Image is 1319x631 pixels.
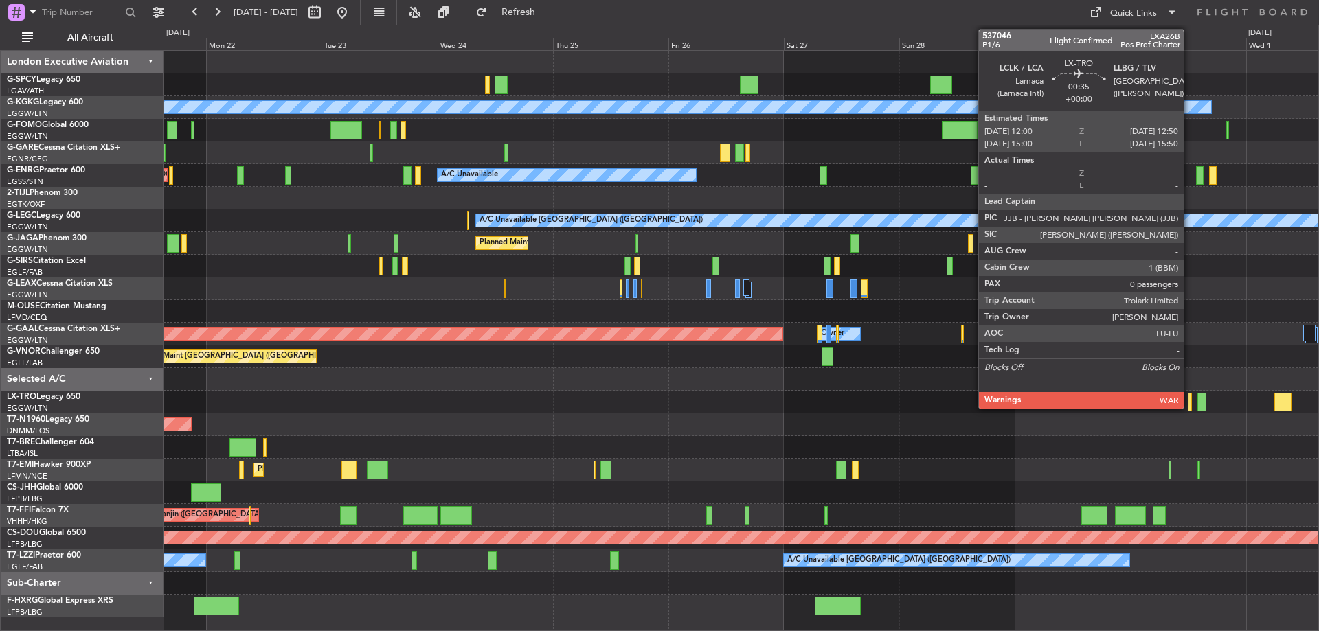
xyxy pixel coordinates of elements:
span: T7-FFI [7,506,31,514]
a: G-SIRSCitation Excel [7,257,86,265]
span: G-LEGC [7,211,36,220]
a: VHHH/HKG [7,516,47,527]
span: G-GARE [7,144,38,152]
span: G-VNOR [7,347,41,356]
a: G-ENRGPraetor 600 [7,166,85,174]
a: LTBA/ISL [7,448,38,459]
a: T7-BREChallenger 604 [7,438,94,446]
div: Mon 22 [206,38,322,50]
a: EGGW/LTN [7,244,48,255]
a: EGSS/STN [7,176,43,187]
div: [DATE] [1248,27,1272,39]
a: G-SPCYLegacy 650 [7,76,80,84]
span: F-HXRG [7,597,38,605]
a: DNMM/LOS [7,426,49,436]
span: T7-N1960 [7,415,45,424]
a: G-LEGCLegacy 600 [7,211,80,220]
div: A/C Unavailable [441,165,498,185]
a: EGGW/LTN [7,403,48,413]
a: EGGW/LTN [7,290,48,300]
span: [DATE] - [DATE] [234,6,298,19]
a: G-GARECessna Citation XLS+ [7,144,120,152]
div: Quick Links [1110,7,1157,21]
a: T7-EMIHawker 900XP [7,461,91,469]
span: CS-JHH [7,483,36,492]
div: A/C Unavailable [GEOGRAPHIC_DATA] ([GEOGRAPHIC_DATA]) [787,550,1011,571]
a: LX-TROLegacy 650 [7,393,80,401]
span: G-ENRG [7,166,39,174]
div: Planned Maint [GEOGRAPHIC_DATA] ([GEOGRAPHIC_DATA]) [133,346,349,367]
div: [DATE] [166,27,190,39]
span: M-OUSE [7,302,40,310]
div: A/C Unavailable [GEOGRAPHIC_DATA] ([GEOGRAPHIC_DATA]) [480,210,703,231]
a: G-VNORChallenger 650 [7,347,100,356]
span: Refresh [490,8,548,17]
div: Tue 23 [322,38,437,50]
a: EGNR/CEG [7,154,48,164]
a: 2-TIJLPhenom 300 [7,189,78,197]
a: G-JAGAPhenom 300 [7,234,87,242]
a: EGGW/LTN [7,222,48,232]
span: T7-EMI [7,461,34,469]
a: EGLF/FAB [7,358,43,368]
div: Sun 28 [899,38,1015,50]
span: G-LEAX [7,279,36,288]
a: G-FOMOGlobal 6000 [7,121,89,129]
span: CS-DOU [7,529,39,537]
a: CS-DOUGlobal 6500 [7,529,86,537]
button: All Aircraft [15,27,149,49]
div: Thu 25 [553,38,668,50]
div: Planned Maint [GEOGRAPHIC_DATA] [258,459,389,480]
div: Fri 26 [668,38,784,50]
span: T7-LZZI [7,551,35,560]
a: LGAV/ATH [7,86,44,96]
span: G-SIRS [7,257,33,265]
a: LFPB/LBG [7,539,43,549]
button: Refresh [469,1,552,23]
a: EGTK/OXF [7,199,45,209]
a: EGLF/FAB [7,267,43,277]
a: G-GAALCessna Citation XLS+ [7,325,120,333]
a: EGGW/LTN [7,108,48,119]
span: G-JAGA [7,234,38,242]
span: LX-TRO [7,393,36,401]
div: Mon 29 [1015,38,1130,50]
input: Trip Number [42,2,121,23]
a: EGGW/LTN [7,131,48,141]
a: LFMN/NCE [7,471,47,481]
a: CS-JHHGlobal 6000 [7,483,83,492]
a: M-OUSECitation Mustang [7,302,106,310]
div: Wed 24 [438,38,553,50]
div: Planned Maint [GEOGRAPHIC_DATA] ([GEOGRAPHIC_DATA]) [480,233,696,253]
div: Planned Maint Tianjin ([GEOGRAPHIC_DATA]) [104,505,264,525]
a: LFPB/LBG [7,494,43,504]
span: G-FOMO [7,121,42,129]
a: G-LEAXCessna Citation XLS [7,279,113,288]
span: T7-BRE [7,438,35,446]
span: G-SPCY [7,76,36,84]
a: T7-LZZIPraetor 600 [7,551,81,560]
span: All Aircraft [36,33,145,43]
button: Quick Links [1083,1,1184,23]
div: Tue 30 [1131,38,1246,50]
a: EGLF/FAB [7,562,43,572]
a: EGGW/LTN [7,335,48,345]
a: LFPB/LBG [7,607,43,617]
a: T7-N1960Legacy 650 [7,415,89,424]
div: Owner [821,323,844,344]
a: G-KGKGLegacy 600 [7,98,83,106]
span: 2-TIJL [7,189,30,197]
span: G-KGKG [7,98,39,106]
a: LFMD/CEQ [7,312,47,323]
a: T7-FFIFalcon 7X [7,506,69,514]
span: G-GAAL [7,325,38,333]
a: F-HXRGGlobal Express XRS [7,597,113,605]
div: Sat 27 [784,38,899,50]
